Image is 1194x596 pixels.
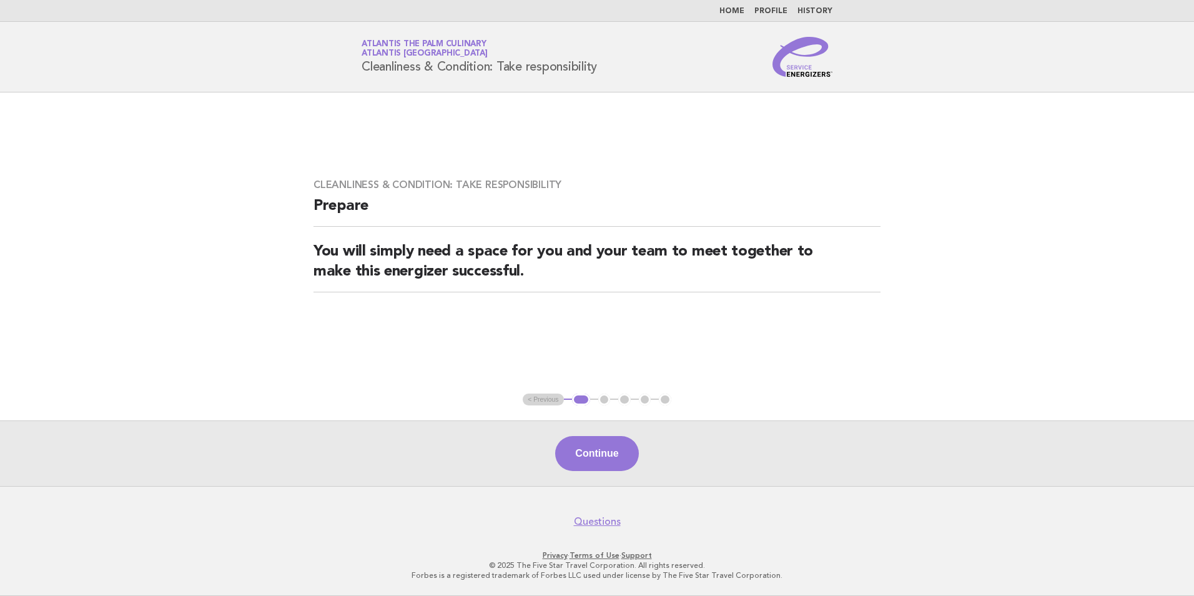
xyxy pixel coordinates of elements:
[621,551,652,560] a: Support
[215,570,979,580] p: Forbes is a registered trademark of Forbes LLC used under license by The Five Star Travel Corpora...
[313,242,881,292] h2: You will simply need a space for you and your team to meet together to make this energizer succes...
[362,40,488,57] a: Atlantis The Palm CulinaryAtlantis [GEOGRAPHIC_DATA]
[362,41,597,73] h1: Cleanliness & Condition: Take responsibility
[215,560,979,570] p: © 2025 The Five Star Travel Corporation. All rights reserved.
[754,7,787,15] a: Profile
[362,50,488,58] span: Atlantis [GEOGRAPHIC_DATA]
[215,550,979,560] p: · ·
[574,515,621,528] a: Questions
[797,7,832,15] a: History
[570,551,619,560] a: Terms of Use
[543,551,568,560] a: Privacy
[313,179,881,191] h3: Cleanliness & Condition: Take responsibility
[719,7,744,15] a: Home
[313,196,881,227] h2: Prepare
[572,394,590,406] button: 1
[772,37,832,77] img: Service Energizers
[555,436,638,471] button: Continue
